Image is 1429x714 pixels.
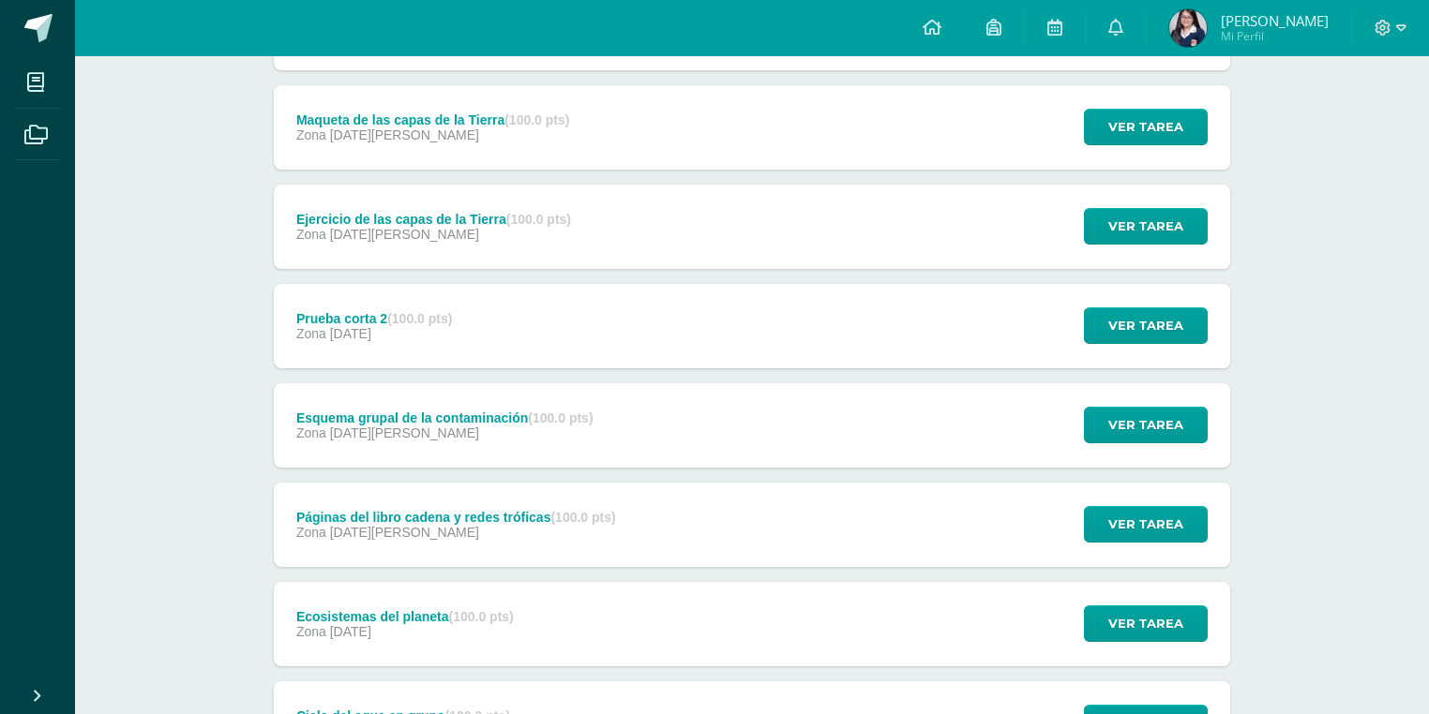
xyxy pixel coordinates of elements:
span: Ver tarea [1108,110,1183,144]
strong: (100.0 pts) [387,311,452,326]
div: Prueba corta 2 [296,311,453,326]
strong: (100.0 pts) [506,212,571,227]
span: [PERSON_NAME] [1221,11,1329,30]
div: Esquema grupal de la contaminación [296,410,594,425]
strong: (100.0 pts) [550,510,615,525]
span: Mi Perfil [1221,28,1329,44]
span: Ver tarea [1108,507,1183,542]
span: Zona [296,127,326,142]
strong: (100.0 pts) [504,112,569,127]
span: [DATE][PERSON_NAME] [330,227,479,242]
span: [DATE] [330,624,371,639]
div: Ejercicio de las capas de la Tierra [296,212,571,227]
div: Ecosistemas del planeta [296,609,514,624]
button: Ver tarea [1084,307,1208,344]
span: Zona [296,425,326,440]
button: Ver tarea [1084,506,1208,543]
span: [DATE] [330,326,371,341]
span: Ver tarea [1108,606,1183,641]
button: Ver tarea [1084,109,1208,145]
div: Páginas del libro cadena y redes tróficas [296,510,616,525]
span: Zona [296,227,326,242]
img: 393de93c8a89279b17f83f408801ebc0.png [1169,9,1207,47]
span: [DATE][PERSON_NAME] [330,127,479,142]
span: Zona [296,525,326,540]
strong: (100.0 pts) [449,609,514,624]
span: Zona [296,624,326,639]
button: Ver tarea [1084,407,1208,443]
span: [DATE][PERSON_NAME] [330,525,479,540]
strong: (100.0 pts) [528,410,593,425]
button: Ver tarea [1084,208,1208,245]
span: Ver tarea [1108,209,1183,244]
span: Ver tarea [1108,408,1183,442]
span: Ver tarea [1108,308,1183,343]
span: [DATE][PERSON_NAME] [330,425,479,440]
button: Ver tarea [1084,605,1208,642]
div: Maqueta de las capas de la Tierra [296,112,570,127]
span: Zona [296,326,326,341]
